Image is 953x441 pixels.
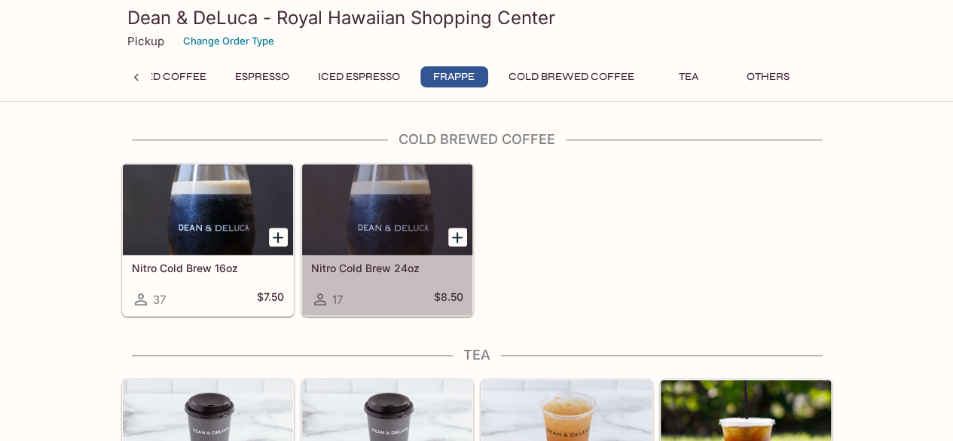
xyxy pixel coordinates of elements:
[176,29,281,53] button: Change Order Type
[153,292,166,307] span: 37
[257,290,284,308] h5: $7.50
[105,66,215,87] button: Brewed Coffee
[332,292,343,307] span: 17
[127,6,826,29] h3: Dean & DeLuca - Royal Hawaiian Shopping Center
[310,66,408,87] button: Iced Espresso
[302,164,472,255] div: Nitro Cold Brew 24oz
[655,66,722,87] button: Tea
[434,290,463,308] h5: $8.50
[311,262,463,274] h5: Nitro Cold Brew 24oz
[121,131,832,148] h4: Cold Brewed Coffee
[269,228,288,247] button: Add Nitro Cold Brew 16oz
[301,164,473,316] a: Nitro Cold Brew 24oz17$8.50
[127,34,164,48] p: Pickup
[121,347,832,363] h4: Tea
[123,164,293,255] div: Nitro Cold Brew 16oz
[735,66,802,87] button: Others
[227,66,298,87] button: Espresso
[500,66,643,87] button: Cold Brewed Coffee
[132,262,284,274] h5: Nitro Cold Brew 16oz
[122,164,294,316] a: Nitro Cold Brew 16oz37$7.50
[448,228,467,247] button: Add Nitro Cold Brew 24oz
[420,66,488,87] button: Frappe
